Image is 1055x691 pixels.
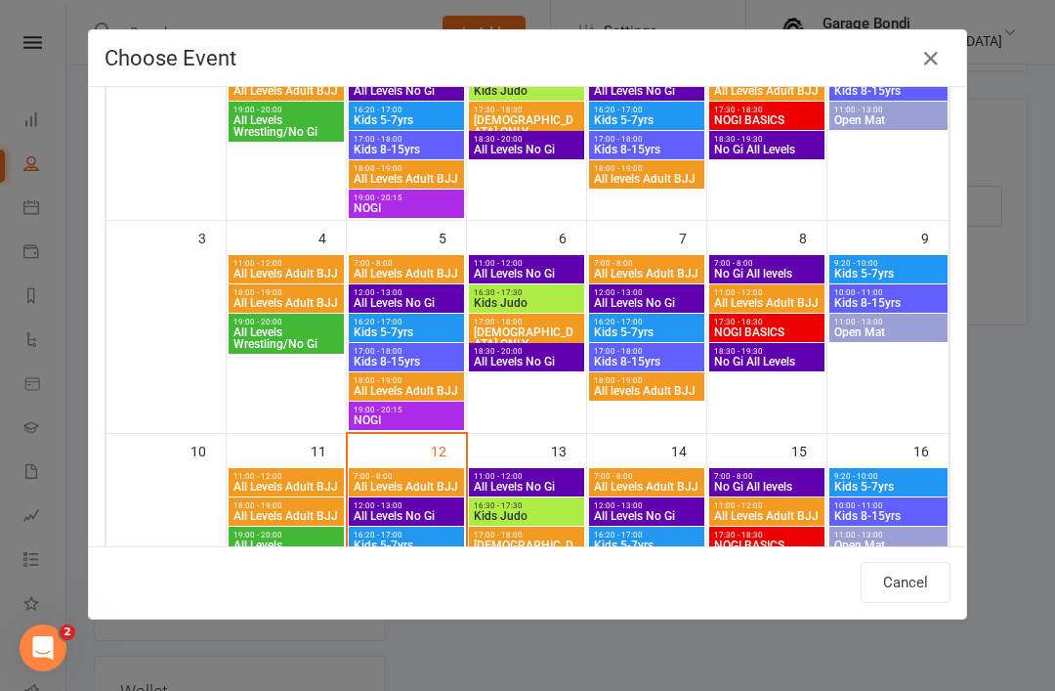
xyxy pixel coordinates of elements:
[833,106,944,114] span: 11:00 - 13:00
[833,326,944,338] span: Open Mat
[713,540,821,551] span: NOGI BASICS
[593,114,700,126] span: Kids 5-7yrs
[232,268,340,280] span: All Levels Adult BJJ
[713,510,821,522] span: All Levels Adult BJJ
[713,347,821,356] span: 18:30 - 19:30
[473,288,580,297] span: 16:30 - 17:30
[833,288,944,297] span: 10:00 - 11:00
[593,164,700,173] span: 18:00 - 19:00
[713,318,821,326] span: 17:30 - 18:30
[473,106,580,114] span: 17:30 - 18:30
[311,434,346,466] div: 11
[473,144,580,155] span: All Levels No Gi
[232,259,340,268] span: 11:00 - 12:00
[593,376,700,385] span: 18:00 - 19:00
[799,221,826,253] div: 8
[353,406,460,414] span: 19:00 - 20:15
[713,268,821,280] span: No Gi All levels
[353,326,460,338] span: Kids 5-7yrs
[713,356,821,367] span: No Gi All Levels
[593,85,700,97] span: All Levels No Gi
[353,501,460,510] span: 12:00 - 13:00
[473,114,580,138] span: [DEMOGRAPHIC_DATA] ONLY
[353,288,460,297] span: 12:00 - 13:00
[713,259,821,268] span: 7:00 - 8:00
[353,173,460,185] span: All Levels Adult BJJ
[473,326,580,350] span: [DEMOGRAPHIC_DATA] ONLY
[713,472,821,481] span: 7:00 - 8:00
[353,135,460,144] span: 17:00 - 18:00
[198,221,226,253] div: 3
[593,318,700,326] span: 16:20 - 17:00
[593,106,700,114] span: 16:20 - 17:00
[713,144,821,155] span: No Gi All Levels
[713,135,821,144] span: 18:30 - 19:30
[232,297,340,309] span: All Levels Adult BJJ
[713,501,821,510] span: 11:00 - 12:00
[353,540,460,551] span: Kids 5-7yrs
[353,531,460,540] span: 16:20 - 17:00
[593,347,700,356] span: 17:00 - 18:00
[232,501,340,510] span: 18:00 - 19:00
[593,501,700,510] span: 12:00 - 13:00
[353,481,460,493] span: All Levels Adult BJJ
[60,625,75,640] span: 2
[713,106,821,114] span: 17:30 - 18:30
[20,625,66,671] iframe: Intercom live chat
[833,510,944,522] span: Kids 8-15yrs
[559,221,586,253] div: 6
[353,347,460,356] span: 17:00 - 18:00
[833,297,944,309] span: Kids 8-15yrs
[232,318,340,326] span: 19:00 - 20:00
[833,268,944,280] span: Kids 5-7yrs
[593,297,700,309] span: All Levels No Gi
[232,531,340,540] span: 19:00 - 20:00
[473,472,580,481] span: 11:00 - 12:00
[473,259,580,268] span: 11:00 - 12:00
[232,540,340,563] span: All Levels Wrestling/No Gi
[473,531,580,540] span: 17:00 - 18:00
[353,144,460,155] span: Kids 8-15yrs
[353,318,460,326] span: 16:20 - 17:00
[921,221,949,253] div: 9
[232,481,340,493] span: All Levels Adult BJJ
[593,510,700,522] span: All Levels No Gi
[353,472,460,481] span: 7:00 - 8:00
[593,173,700,185] span: All levels Adult BJJ
[353,85,460,97] span: All Levels No Gi
[353,376,460,385] span: 18:00 - 19:00
[833,472,944,481] span: 9:20 - 10:00
[353,202,460,214] span: NOGI
[473,501,580,510] span: 16:30 - 17:30
[713,297,821,309] span: All Levels Adult BJJ
[473,85,580,97] span: Kids Judo
[232,288,340,297] span: 18:00 - 19:00
[713,288,821,297] span: 11:00 - 12:00
[679,221,706,253] div: 7
[318,221,346,253] div: 4
[353,414,460,426] span: NOGI
[232,106,340,114] span: 19:00 - 20:00
[593,268,700,280] span: All Levels Adult BJJ
[713,85,821,97] span: All Levels Adult BJJ
[713,531,821,540] span: 17:30 - 18:30
[593,288,700,297] span: 12:00 - 13:00
[713,114,821,126] span: NOGI BASICS
[232,472,340,481] span: 11:00 - 12:00
[833,318,944,326] span: 11:00 - 13:00
[833,114,944,126] span: Open Mat
[353,259,460,268] span: 7:00 - 8:00
[551,434,586,466] div: 13
[593,326,700,338] span: Kids 5-7yrs
[353,106,460,114] span: 16:20 - 17:00
[593,481,700,493] span: All Levels Adult BJJ
[353,114,460,126] span: Kids 5-7yrs
[473,268,580,280] span: All Levels No Gi
[353,510,460,522] span: All Levels No Gi
[593,356,700,367] span: Kids 8-15yrs
[791,434,826,466] div: 15
[473,510,580,522] span: Kids Judo
[671,434,706,466] div: 14
[913,434,949,466] div: 16
[473,356,580,367] span: All Levels No Gi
